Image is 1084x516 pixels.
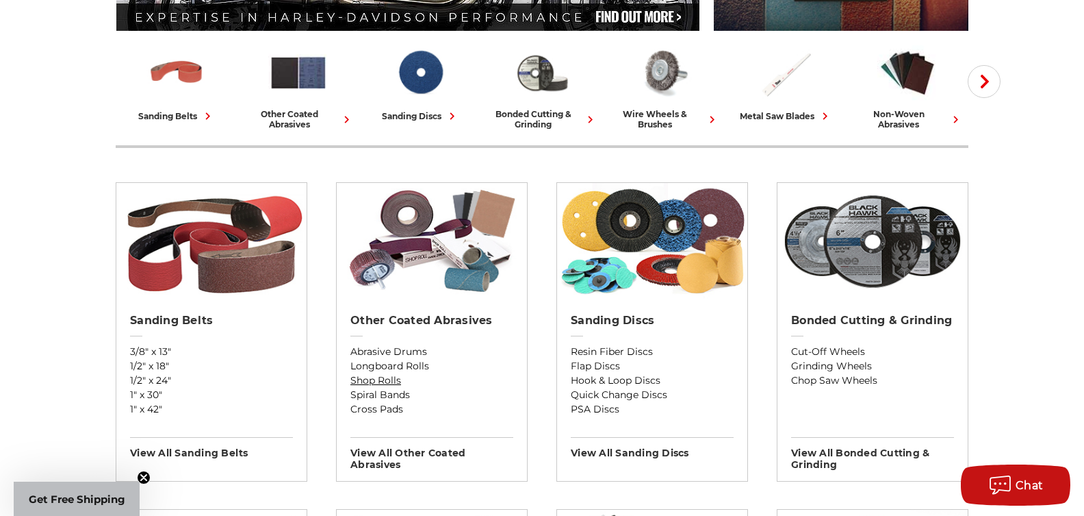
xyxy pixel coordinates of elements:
[350,388,513,402] a: Spiral Bands
[730,43,841,123] a: metal saw blades
[365,43,476,123] a: sanding discs
[130,314,293,328] h2: Sanding Belts
[268,43,328,102] img: Other Coated Abrasives
[791,359,954,373] a: Grinding Wheels
[487,43,597,130] a: bonded cutting & grinding
[137,471,151,484] button: Close teaser
[382,109,459,123] div: sanding discs
[130,359,293,373] a: 1/2" x 18"
[138,109,215,123] div: sanding belts
[571,402,734,417] a: PSA Discs
[571,437,734,459] h3: View All sanding discs
[961,465,1070,506] button: Chat
[487,109,597,130] div: bonded cutting & grinding
[877,43,938,102] img: Non-woven Abrasives
[130,437,293,459] h3: View All sanding belts
[130,373,293,388] a: 1/2" x 24"
[350,359,513,373] a: Longboard Rolls
[571,345,734,359] a: Resin Fiber Discs
[852,109,963,130] div: non-woven abrasives
[571,373,734,388] a: Hook & Loop Discs
[608,43,719,130] a: wire wheels & brushes
[571,359,734,373] a: Flap Discs
[756,43,816,102] img: Metal Saw Blades
[130,388,293,402] a: 1" x 30"
[121,43,232,123] a: sanding belts
[608,109,719,130] div: wire wheels & brushes
[390,43,450,102] img: Sanding Discs
[740,109,832,123] div: metal saw blades
[852,43,963,130] a: non-woven abrasives
[29,493,125,506] span: Get Free Shipping
[557,183,747,299] img: Sanding Discs
[130,402,293,417] a: 1" x 42"
[116,183,307,299] img: Sanding Belts
[350,345,513,359] a: Abrasive Drums
[791,314,954,328] h2: Bonded Cutting & Grinding
[146,43,207,102] img: Sanding Belts
[243,109,354,130] div: other coated abrasives
[350,437,513,471] h3: View All other coated abrasives
[1016,479,1044,492] span: Chat
[791,345,954,359] a: Cut-Off Wheels
[968,65,1001,98] button: Next
[337,183,527,299] img: Other Coated Abrasives
[571,388,734,402] a: Quick Change Discs
[130,345,293,359] a: 3/8" x 13"
[634,43,694,102] img: Wire Wheels & Brushes
[791,373,954,388] a: Chop Saw Wheels
[512,43,572,102] img: Bonded Cutting & Grinding
[571,314,734,328] h2: Sanding Discs
[350,373,513,388] a: Shop Rolls
[350,314,513,328] h2: Other Coated Abrasives
[243,43,354,130] a: other coated abrasives
[14,482,140,516] div: Get Free ShippingClose teaser
[350,402,513,417] a: Cross Pads
[777,183,968,299] img: Bonded Cutting & Grinding
[791,437,954,471] h3: View All bonded cutting & grinding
